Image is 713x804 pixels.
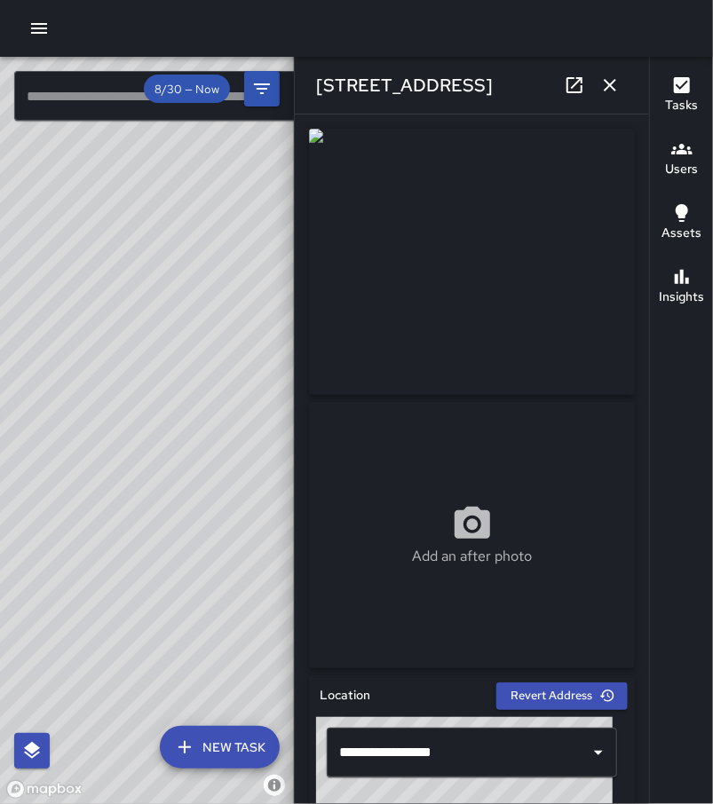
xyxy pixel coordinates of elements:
button: Open [586,740,611,765]
button: Tasks [650,64,713,128]
button: Filters [244,71,280,106]
h6: [STREET_ADDRESS] [316,71,493,99]
h6: Tasks [665,96,698,115]
h6: Users [665,160,698,179]
button: Assets [650,192,713,256]
button: Revert Address [496,682,628,710]
p: Add an after photo [412,546,532,567]
h6: Location [320,686,370,705]
h6: Insights [659,288,704,307]
button: New Task [160,726,280,769]
button: Insights [650,256,713,319]
span: 8/30 — Now [144,82,230,97]
button: Users [650,128,713,192]
h6: Assets [662,224,701,243]
img: request_images%2Fcb86f290-85bc-11f0-a1dd-29756bde3384 [309,129,635,395]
